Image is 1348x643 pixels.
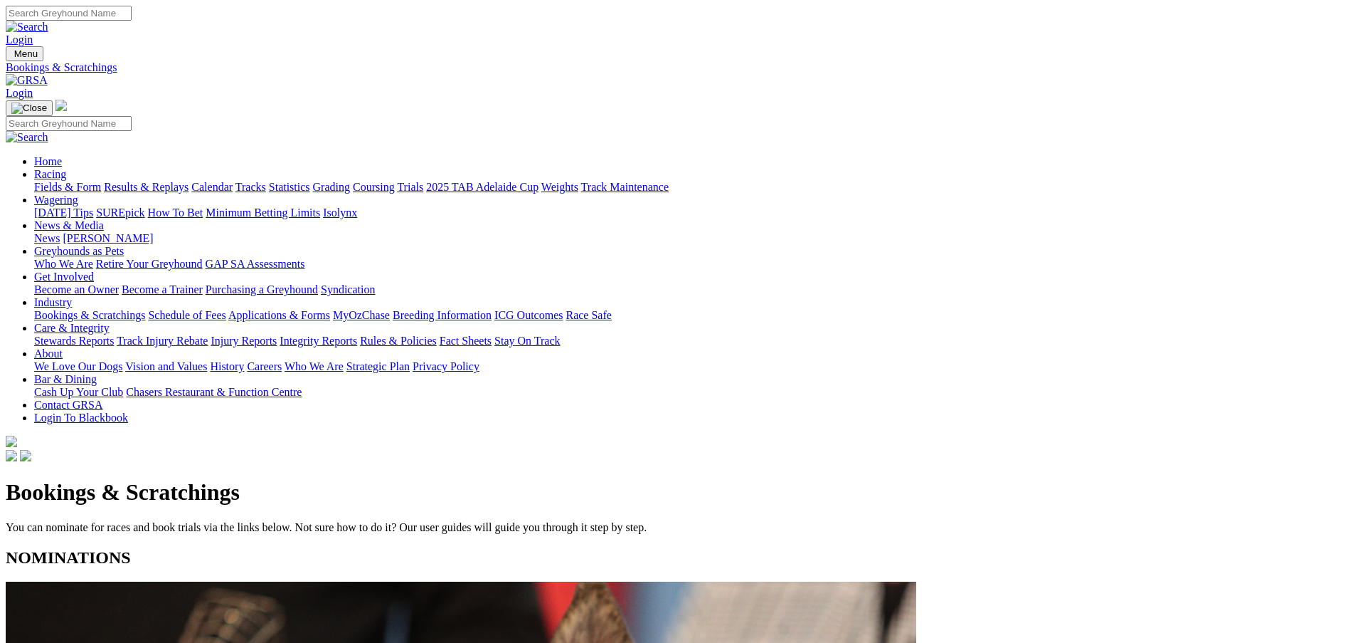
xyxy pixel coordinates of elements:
[566,309,611,321] a: Race Safe
[211,335,277,347] a: Injury Reports
[206,283,318,296] a: Purchasing a Greyhound
[228,309,330,321] a: Applications & Forms
[34,386,123,398] a: Cash Up Your Club
[34,360,122,372] a: We Love Our Dogs
[126,386,302,398] a: Chasers Restaurant & Function Centre
[6,131,48,144] img: Search
[321,283,375,296] a: Syndication
[34,335,1342,347] div: Care & Integrity
[6,100,53,116] button: Toggle navigation
[34,399,102,411] a: Contact GRSA
[104,181,189,193] a: Results & Replays
[55,100,67,111] img: logo-grsa-white.png
[235,181,266,193] a: Tracks
[6,450,17,461] img: facebook.svg
[34,360,1342,373] div: About
[96,207,144,219] a: SUREpick
[34,258,1342,271] div: Greyhounds as Pets
[323,207,357,219] a: Isolynx
[20,450,31,461] img: twitter.svg
[125,360,207,372] a: Vision and Values
[34,207,93,219] a: [DATE] Tips
[6,436,17,447] img: logo-grsa-white.png
[285,360,344,372] a: Who We Are
[34,296,72,308] a: Industry
[96,258,203,270] a: Retire Your Greyhound
[333,309,390,321] a: MyOzChase
[6,46,43,61] button: Toggle navigation
[269,181,310,193] a: Statistics
[34,283,1342,296] div: Get Involved
[34,283,119,296] a: Become an Owner
[313,181,350,193] a: Grading
[34,309,145,321] a: Bookings & Scratchings
[280,335,357,347] a: Integrity Reports
[34,271,94,283] a: Get Involved
[34,245,124,257] a: Greyhounds as Pets
[63,232,153,244] a: [PERSON_NAME]
[34,335,114,347] a: Stewards Reports
[353,181,395,193] a: Coursing
[210,360,244,372] a: History
[34,207,1342,219] div: Wagering
[206,258,305,270] a: GAP SA Assessments
[6,6,132,21] input: Search
[34,258,93,270] a: Who We Are
[34,155,62,167] a: Home
[34,194,78,206] a: Wagering
[426,181,538,193] a: 2025 TAB Adelaide Cup
[6,479,1342,506] h1: Bookings & Scratchings
[440,335,492,347] a: Fact Sheets
[34,219,104,231] a: News & Media
[34,412,128,424] a: Login To Blackbook
[247,360,282,372] a: Careers
[34,386,1342,399] div: Bar & Dining
[6,61,1342,74] a: Bookings & Scratchings
[541,181,578,193] a: Weights
[34,232,60,244] a: News
[122,283,203,296] a: Become a Trainer
[393,309,492,321] a: Breeding Information
[494,335,560,347] a: Stay On Track
[6,116,132,131] input: Search
[14,48,38,59] span: Menu
[34,322,110,334] a: Care & Integrity
[34,373,97,385] a: Bar & Dining
[117,335,208,347] a: Track Injury Rebate
[11,103,47,114] img: Close
[397,181,423,193] a: Trials
[581,181,669,193] a: Track Maintenance
[346,360,410,372] a: Strategic Plan
[6,548,1342,568] h2: NOMINATIONS
[206,207,320,219] a: Minimum Betting Limits
[34,168,66,180] a: Racing
[34,181,101,193] a: Fields & Form
[34,232,1342,245] div: News & Media
[34,347,63,360] a: About
[6,21,48,33] img: Search
[34,181,1342,194] div: Racing
[360,335,437,347] a: Rules & Policies
[148,309,225,321] a: Schedule of Fees
[6,74,48,87] img: GRSA
[6,521,1342,534] p: You can nominate for races and book trials via the links below. Not sure how to do it? Our user g...
[494,309,563,321] a: ICG Outcomes
[6,87,33,99] a: Login
[148,207,203,219] a: How To Bet
[6,33,33,46] a: Login
[34,309,1342,322] div: Industry
[413,360,479,372] a: Privacy Policy
[191,181,233,193] a: Calendar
